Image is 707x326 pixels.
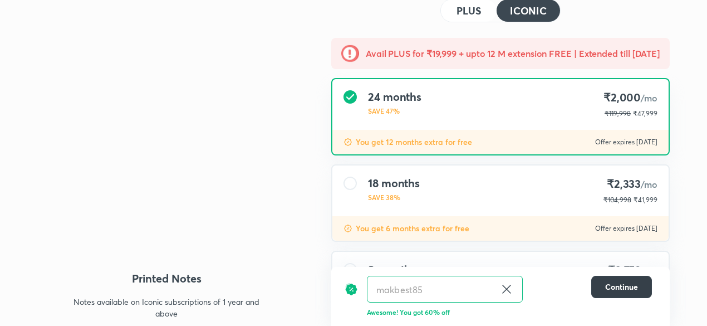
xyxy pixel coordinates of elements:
[343,138,352,147] img: discount
[641,92,657,104] span: /mo
[368,90,421,104] h4: 24 months
[367,276,495,303] input: Have a referral code?
[37,48,296,242] img: filler.png
[595,224,657,233] p: Offer expires [DATE]
[366,47,660,60] h5: Avail PLUS for ₹19,999 + upto 12 M extension FREE | Extended till [DATE]
[605,109,631,119] p: ₹119,998
[341,45,359,62] img: -
[603,195,631,205] p: ₹104,998
[605,281,638,293] span: Continue
[603,177,657,192] h4: ₹2,333
[591,276,652,298] button: Continue
[345,276,358,303] img: discount
[343,224,352,233] img: discount
[634,196,657,204] span: ₹41,999
[368,106,421,116] p: SAVE 47%
[605,263,657,278] h4: ₹3,778
[368,263,416,276] h4: 9 months
[641,265,657,276] span: /mo
[510,6,547,16] h4: ICONIC
[641,178,657,190] span: /mo
[633,109,657,118] span: ₹47,999
[595,138,657,147] p: Offer expires [DATE]
[368,177,420,190] h4: 18 months
[356,137,472,148] p: You get 12 months extra for free
[456,6,481,16] h4: PLUS
[603,90,657,105] h4: ₹2,000
[37,270,296,287] h4: Printed Notes
[368,192,420,202] p: SAVE 38%
[70,296,263,319] p: Notes available on Iconic subscriptions of 1 year and above
[356,223,469,234] p: You get 6 months extra for free
[367,307,652,317] p: Awesome! You got 60% off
